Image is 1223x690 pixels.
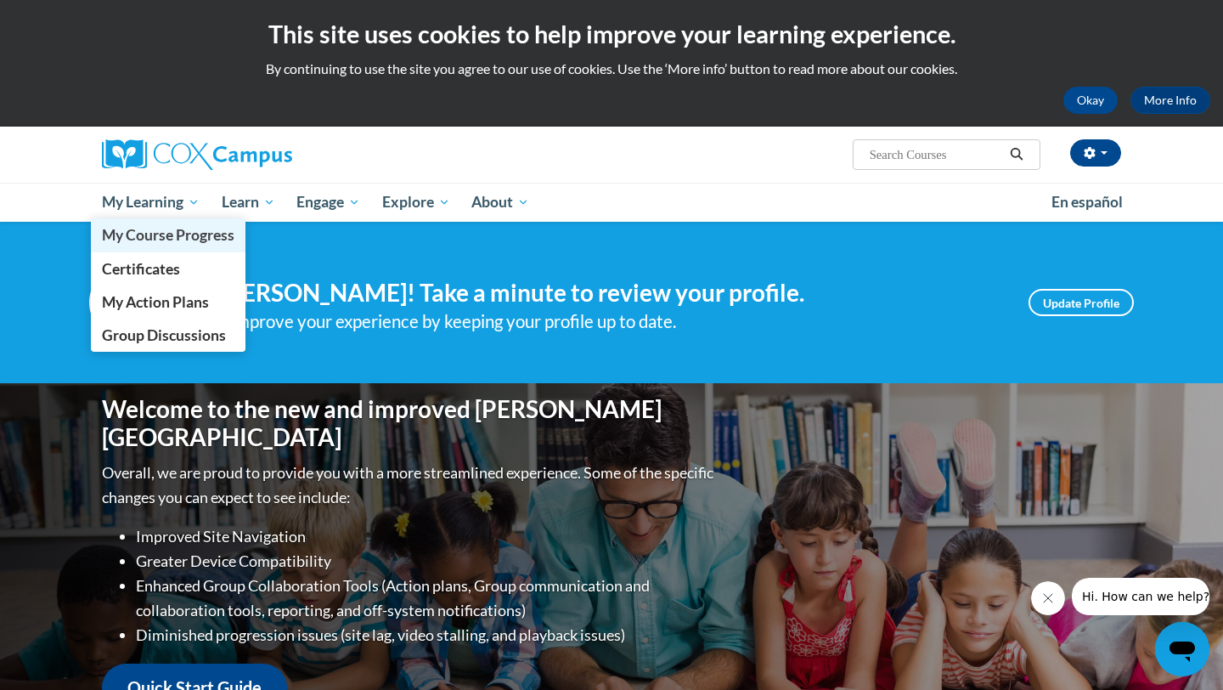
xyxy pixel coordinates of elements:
a: Engage [285,183,371,222]
span: Certificates [102,260,180,278]
img: Profile Image [89,264,166,341]
a: More Info [1130,87,1210,114]
a: Explore [371,183,461,222]
h2: This site uses cookies to help improve your learning experience. [13,17,1210,51]
span: About [471,192,529,212]
img: Cox Campus [102,139,292,170]
button: Okay [1063,87,1118,114]
div: Main menu [76,183,1147,222]
span: Explore [382,192,450,212]
iframe: Button to launch messaging window [1155,622,1209,676]
a: Update Profile [1029,289,1134,316]
h1: Welcome to the new and improved [PERSON_NAME][GEOGRAPHIC_DATA] [102,395,718,452]
span: Engage [296,192,360,212]
a: My Course Progress [91,218,245,252]
button: Account Settings [1070,139,1121,167]
div: Help improve your experience by keeping your profile up to date. [191,308,1003,336]
a: My Action Plans [91,286,245,319]
span: Learn [222,192,275,212]
a: My Learning [91,183,211,222]
span: En español [1051,193,1123,211]
li: Greater Device Compatibility [136,549,718,574]
span: Group Discussions [102,326,226,344]
input: Search Courses [868,144,1004,165]
a: Group Discussions [91,319,245,352]
li: Diminished progression issues (site lag, video stalling, and playback issues) [136,623,718,648]
iframe: Close message [1031,581,1065,615]
button: Search [1004,144,1029,165]
a: About [461,183,541,222]
a: Learn [211,183,286,222]
a: En español [1040,184,1134,220]
a: Certificates [91,252,245,286]
li: Enhanced Group Collaboration Tools (Action plans, Group communication and collaboration tools, re... [136,574,718,623]
h4: Hi [PERSON_NAME]! Take a minute to review your profile. [191,279,1003,308]
iframe: Message from company [1072,578,1209,615]
a: Cox Campus [102,139,425,170]
p: By continuing to use the site you agree to our use of cookies. Use the ‘More info’ button to read... [13,59,1210,78]
span: My Course Progress [102,226,234,244]
span: My Learning [102,192,200,212]
li: Improved Site Navigation [136,524,718,549]
p: Overall, we are proud to provide you with a more streamlined experience. Some of the specific cha... [102,461,718,510]
span: My Action Plans [102,293,209,311]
